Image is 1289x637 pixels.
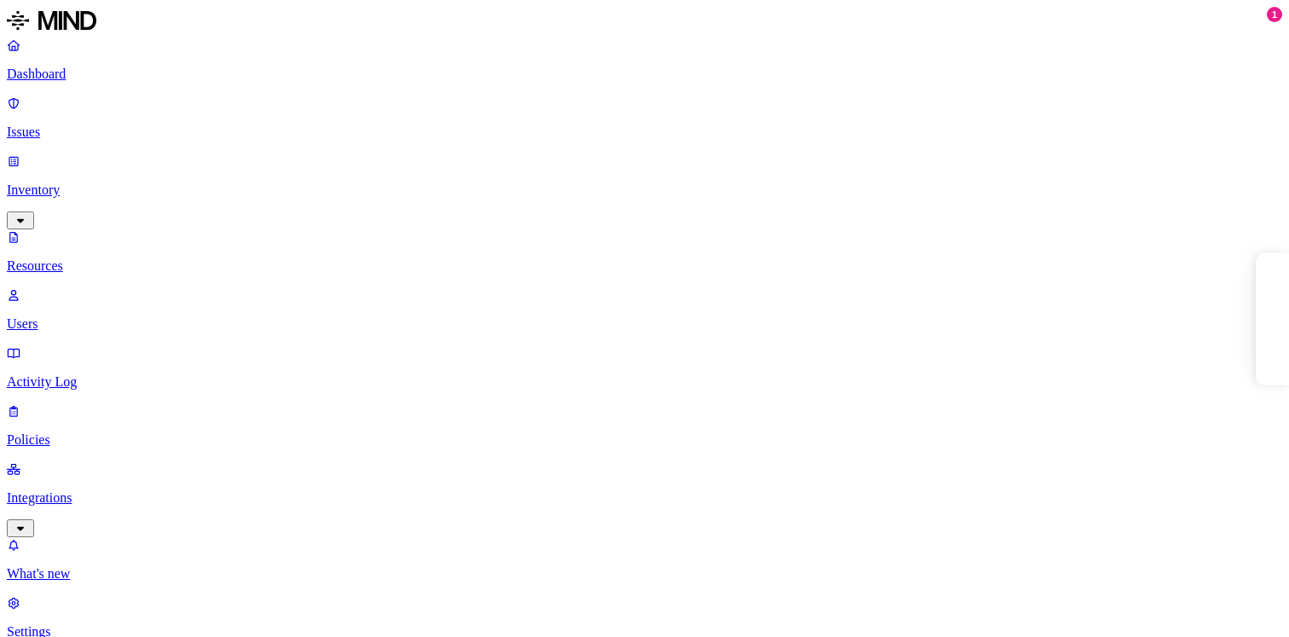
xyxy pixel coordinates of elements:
p: Integrations [7,490,1282,506]
a: What's new [7,537,1282,582]
a: MIND [7,7,1282,38]
a: Dashboard [7,38,1282,82]
p: Inventory [7,182,1282,198]
a: Resources [7,229,1282,274]
a: Inventory [7,153,1282,227]
div: 1 [1267,7,1282,22]
a: Policies [7,403,1282,448]
p: Users [7,316,1282,332]
a: Activity Log [7,345,1282,390]
p: Issues [7,125,1282,140]
a: Integrations [7,461,1282,535]
p: Resources [7,258,1282,274]
img: MIND [7,7,96,34]
a: Issues [7,96,1282,140]
p: Activity Log [7,374,1282,390]
p: Policies [7,432,1282,448]
p: What's new [7,566,1282,582]
a: Users [7,287,1282,332]
p: Dashboard [7,67,1282,82]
